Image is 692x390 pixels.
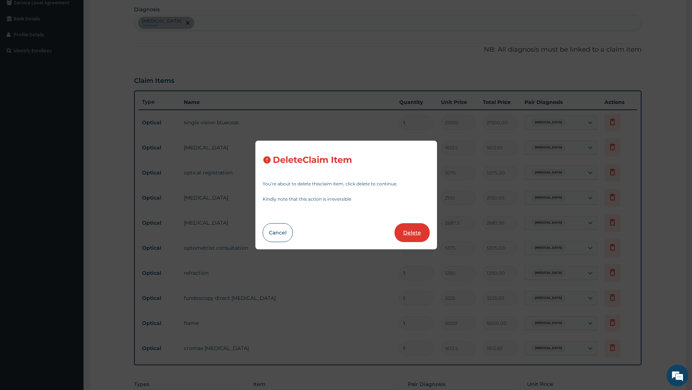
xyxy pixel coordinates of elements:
img: d_794563401_company_1708531726252_794563401 [13,36,29,55]
textarea: Type your message and hit 'Enter' [4,198,138,224]
p: You’re about to delete this claim item , click delete to continue. [263,182,430,186]
button: Delete [394,223,430,242]
span: We're online! [42,92,100,165]
p: Kindly note that this action is irreversible [263,197,430,201]
h3: Delete Claim Item [273,155,352,165]
div: Minimize live chat window [119,4,137,21]
div: Chat with us now [38,41,122,50]
button: Cancel [263,223,293,242]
